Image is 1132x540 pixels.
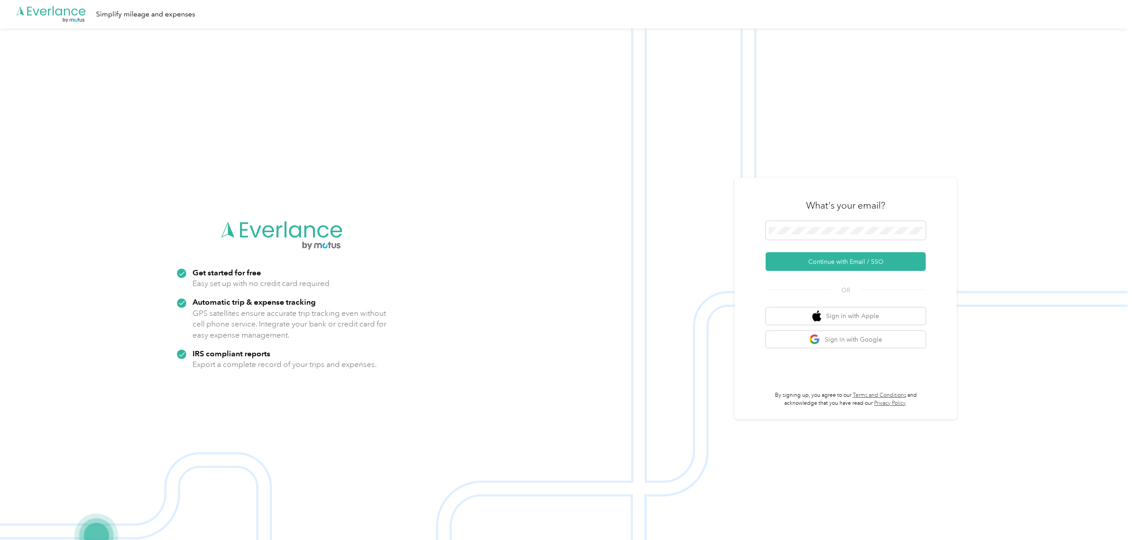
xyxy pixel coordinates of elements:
p: By signing up, you agree to our and acknowledge that you have read our . [766,391,926,407]
button: apple logoSign in with Apple [766,307,926,325]
a: Privacy Policy [874,400,906,407]
span: OR [830,286,861,295]
p: GPS satellites ensure accurate trip tracking even without cell phone service. Integrate your bank... [193,308,387,341]
img: google logo [809,334,820,345]
strong: Get started for free [193,268,261,277]
strong: Automatic trip & expense tracking [193,297,316,306]
a: Terms and Conditions [853,392,906,399]
button: Continue with Email / SSO [766,252,926,271]
img: apple logo [812,310,821,322]
button: google logoSign in with Google [766,331,926,348]
p: Export a complete record of your trips and expenses. [193,359,377,370]
p: Easy set up with no credit card required [193,278,329,289]
div: Simplify mileage and expenses [96,9,195,20]
iframe: Everlance-gr Chat Button Frame [1082,490,1132,540]
strong: IRS compliant reports [193,349,270,358]
h3: What's your email? [806,199,885,212]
